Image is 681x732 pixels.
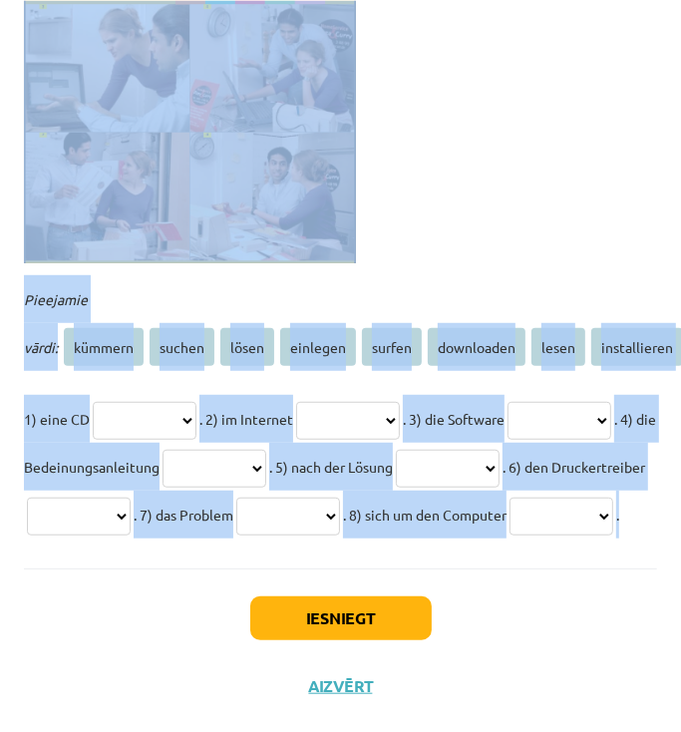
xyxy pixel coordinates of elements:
span: suchen [150,328,214,366]
span: . 8) sich um den Computer [343,506,507,524]
span: . 3) die Software [403,410,505,428]
span: Pieejamie vārdi: [24,290,88,356]
button: Iesniegt [250,596,432,640]
span: . [616,506,619,524]
span: lösen [220,328,274,366]
span: . 7) das Problem [134,506,233,524]
span: . 5) nach der Lösung [269,458,393,476]
span: downloaden [428,328,525,366]
span: einlegen [280,328,356,366]
button: Aizvērt [303,676,379,696]
span: 1) eine CD [24,410,90,428]
span: kümmern [64,328,144,366]
span: surfen [362,328,422,366]
span: lesen [531,328,585,366]
span: . 2) im Internet [199,410,293,428]
span: . 6) den Druckertreiber [503,458,645,476]
span: . 4) die Bedeinungsanleitung [24,410,656,476]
